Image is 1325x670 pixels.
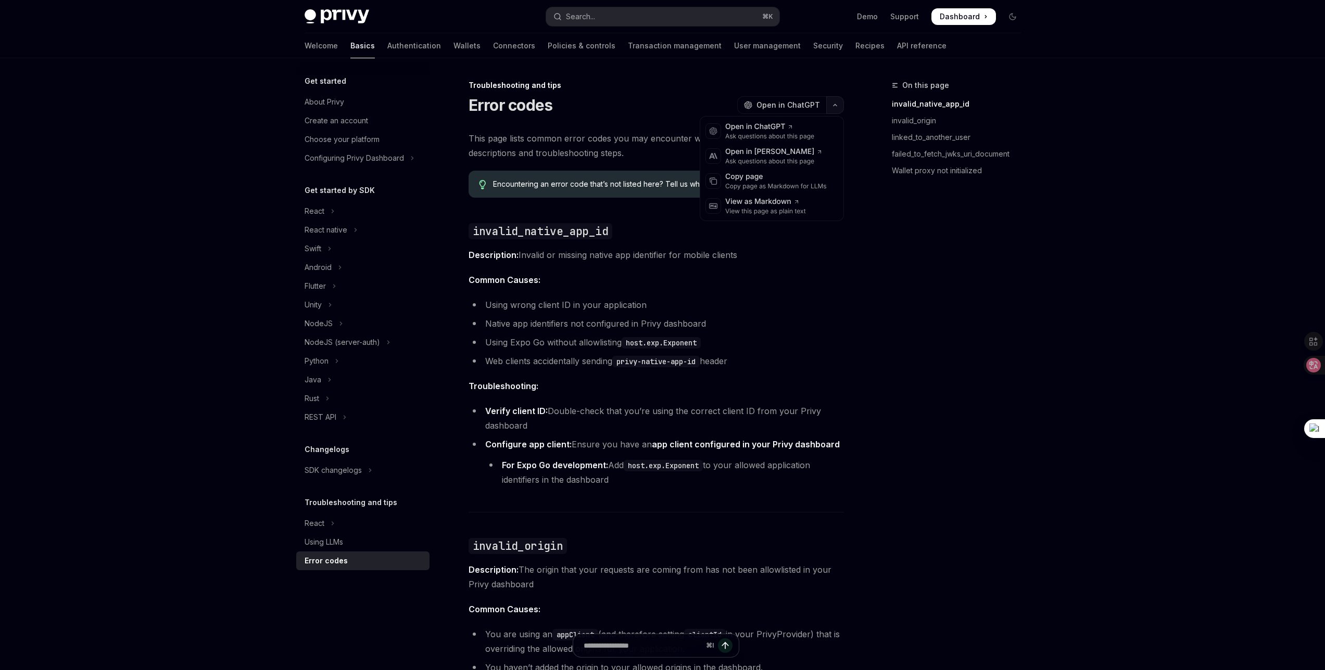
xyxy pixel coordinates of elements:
[296,514,430,533] button: Toggle React section
[737,96,826,114] button: Open in ChatGPT
[855,33,885,58] a: Recipes
[305,355,329,367] div: Python
[1004,8,1021,25] button: Toggle dark mode
[469,316,844,331] li: Native app identifiers not configured in Privy dashboard
[296,130,430,149] a: Choose your platform
[624,460,703,471] code: host.exp.Exponent
[296,277,430,295] button: Toggle Flutter section
[305,443,349,456] h5: Changelogs
[566,10,595,23] div: Search...
[725,182,827,190] div: Copy page as Markdown for LLMs
[296,333,430,352] button: Toggle NodeJS (server-auth) section
[762,12,773,21] span: ⌘ K
[296,149,430,167] button: Toggle Configuring Privy Dashboard section
[546,7,779,26] button: Open search
[469,404,844,433] li: Double-check that you’re using the correct client ID from your Privy dashboard
[612,356,700,367] code: privy-native-app-id
[305,114,368,127] div: Create an account
[305,184,375,197] h5: Get started by SDK
[725,197,806,207] div: View as Markdown
[305,536,343,548] div: Using LLMs
[305,280,326,292] div: Flutter
[725,122,814,132] div: Open in ChatGPT
[756,100,820,110] span: Open in ChatGPT
[469,604,540,614] strong: Common Causes:
[684,629,726,640] code: clientId
[813,33,843,58] a: Security
[469,80,844,91] div: Troubleshooting and tips
[892,96,1029,112] a: invalid_native_app_id
[305,133,380,146] div: Choose your platform
[305,299,322,311] div: Unity
[469,96,553,114] h1: Error codes
[584,634,702,657] input: Ask a question...
[296,389,430,408] button: Toggle Rust section
[469,354,844,368] li: Web clients accidentally sending header
[305,33,338,58] a: Welcome
[305,152,404,164] div: Configuring Privy Dashboard
[493,33,535,58] a: Connectors
[469,562,844,591] span: The origin that your requests are coming from has not been allowlisted in your Privy dashboard
[628,33,722,58] a: Transaction management
[305,9,369,24] img: dark logo
[892,146,1029,162] a: failed_to_fetch_jwks_uri_document
[734,33,801,58] a: User management
[296,202,430,221] button: Toggle React section
[305,75,346,87] h5: Get started
[469,248,844,262] span: Invalid or missing native app identifier for mobile clients
[305,242,321,255] div: Swift
[890,11,919,22] a: Support
[305,411,336,423] div: REST API
[305,464,362,476] div: SDK changelogs
[857,11,878,22] a: Demo
[725,132,814,140] div: Ask questions about this page
[296,93,430,111] a: About Privy
[502,460,608,470] strong: For Expo Go development:
[305,336,380,349] div: NodeJS (server-auth)
[931,8,996,25] a: Dashboard
[469,131,844,160] span: This page lists common error codes you may encounter when using Privy, along with their descripti...
[296,408,430,427] button: Toggle REST API section
[652,439,840,450] a: app client configured in your Privy dashboard
[725,207,806,215] div: View this page as plain text
[897,33,947,58] a: API reference
[469,437,844,487] li: Ensure you have an
[469,335,844,350] li: Using Expo Go without allowlisting
[296,352,430,370] button: Toggle Python section
[296,461,430,480] button: Toggle SDK changelogs section
[305,224,347,236] div: React native
[296,533,430,551] a: Using LLMs
[469,223,612,239] code: invalid_native_app_id
[892,112,1029,129] a: invalid_origin
[469,381,538,391] strong: Troubleshooting:
[296,551,430,570] a: Error codes
[296,295,430,314] button: Toggle Unity section
[940,11,980,22] span: Dashboard
[305,261,332,274] div: Android
[469,538,567,554] code: invalid_origin
[305,392,319,405] div: Rust
[485,458,844,487] li: Add to your allowed application identifiers in the dashboard
[718,638,733,653] button: Send message
[902,79,949,92] span: On this page
[296,370,430,389] button: Toggle Java section
[296,111,430,130] a: Create an account
[453,33,481,58] a: Wallets
[296,258,430,277] button: Toggle Android section
[479,180,486,189] svg: Tip
[296,239,430,258] button: Toggle Swift section
[305,373,321,386] div: Java
[622,337,701,349] code: host.exp.Exponent
[469,298,844,312] li: Using wrong client ID in your application
[296,314,430,333] button: Toggle NodeJS section
[493,179,833,189] span: Encountering an error code that’s not listed here? Tell us what you’d like added in .
[548,33,615,58] a: Policies & controls
[296,221,430,239] button: Toggle React native section
[892,162,1029,179] a: Wallet proxy not initialized
[305,555,348,567] div: Error codes
[305,96,344,108] div: About Privy
[469,250,519,260] strong: Description:
[305,496,397,509] h5: Troubleshooting and tips
[725,172,827,182] div: Copy page
[469,627,844,656] li: You are using an (and therefore setting in your PrivyProvider) that is overriding the allowed ori...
